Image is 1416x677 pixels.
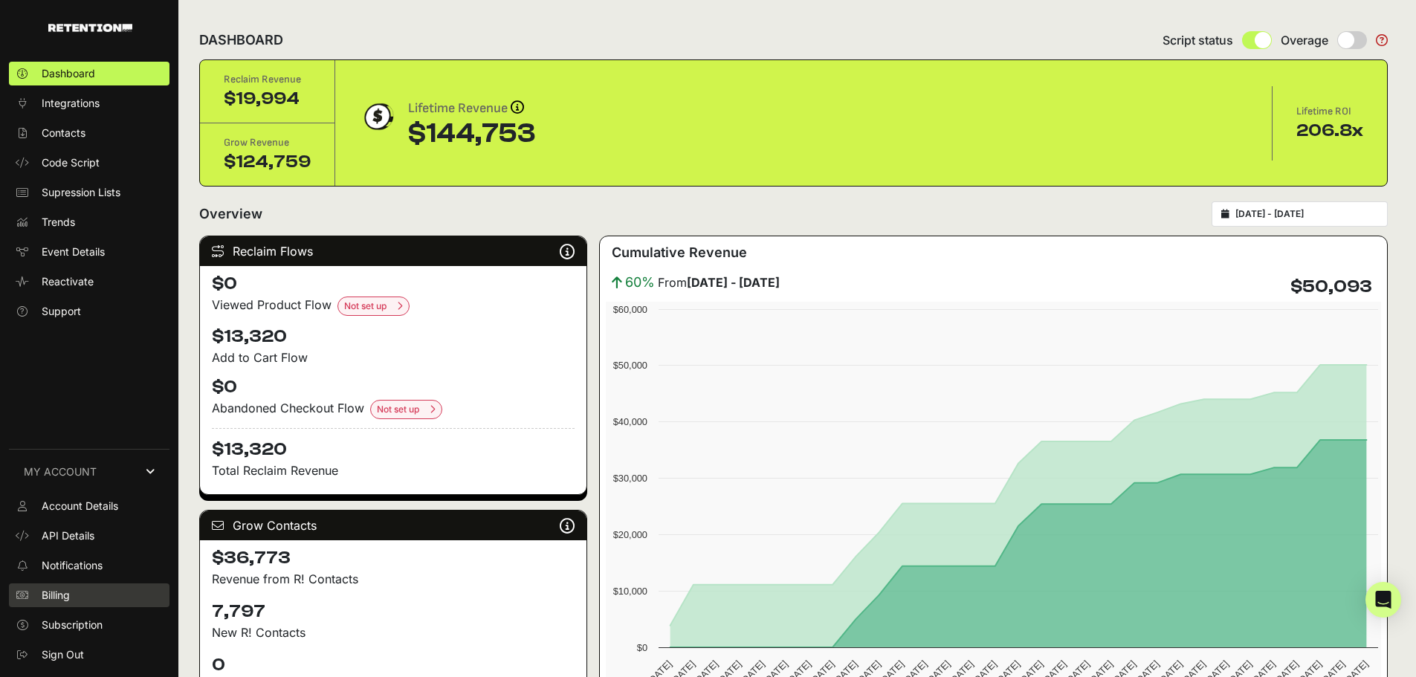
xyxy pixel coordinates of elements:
img: Retention.com [48,24,132,32]
a: Code Script [9,151,169,175]
h4: $0 [212,375,575,399]
a: Reactivate [9,270,169,294]
a: Contacts [9,121,169,145]
div: Grow Revenue [224,135,311,150]
a: Supression Lists [9,181,169,204]
img: dollar-coin-05c43ed7efb7bc0c12610022525b4bbbb207c7efeef5aecc26f025e68dcafac9.png [359,98,396,135]
h2: Overview [199,204,262,224]
span: MY ACCOUNT [24,464,97,479]
a: Sign Out [9,643,169,667]
a: Support [9,299,169,323]
div: Abandoned Checkout Flow [212,399,575,419]
a: Integrations [9,91,169,115]
span: Reactivate [42,274,94,289]
span: Script status [1163,31,1233,49]
span: Support [42,304,81,319]
span: Notifications [42,558,103,573]
h4: 7,797 [212,600,575,623]
h4: $50,093 [1290,275,1372,299]
span: Subscription [42,618,103,632]
a: API Details [9,524,169,548]
span: Dashboard [42,66,95,81]
div: Lifetime Revenue [408,98,535,119]
div: Reclaim Flows [200,236,586,266]
span: From [658,273,780,291]
a: Billing [9,583,169,607]
span: Billing [42,588,70,603]
div: $19,994 [224,87,311,111]
a: Event Details [9,240,169,264]
div: Lifetime ROI [1296,104,1363,119]
a: Subscription [9,613,169,637]
h3: Cumulative Revenue [612,242,747,263]
a: MY ACCOUNT [9,449,169,494]
div: Open Intercom Messenger [1365,582,1401,618]
div: Add to Cart Flow [212,349,575,366]
h4: $13,320 [212,428,575,461]
text: $50,000 [613,360,647,371]
span: Integrations [42,96,100,111]
span: 60% [625,272,655,293]
span: Contacts [42,126,85,140]
text: $40,000 [613,416,647,427]
span: Overage [1281,31,1328,49]
div: 206.8x [1296,119,1363,143]
a: Notifications [9,554,169,577]
h2: DASHBOARD [199,30,283,51]
p: New R! Contacts [212,623,575,641]
h4: $0 [212,272,575,296]
span: Account Details [42,499,118,514]
span: Supression Lists [42,185,120,200]
a: Trends [9,210,169,234]
text: $30,000 [613,473,647,484]
text: $0 [637,642,647,653]
span: Code Script [42,155,100,170]
a: Dashboard [9,62,169,85]
strong: [DATE] - [DATE] [687,275,780,290]
text: $60,000 [613,304,647,315]
div: Viewed Product Flow [212,296,575,316]
a: Account Details [9,494,169,518]
div: Grow Contacts [200,511,586,540]
span: API Details [42,528,94,543]
text: $10,000 [613,586,647,597]
span: Event Details [42,244,105,259]
span: Trends [42,215,75,230]
span: Sign Out [42,647,84,662]
text: $20,000 [613,529,647,540]
h4: $36,773 [212,546,575,570]
p: Total Reclaim Revenue [212,461,575,479]
h4: 0 [212,653,575,677]
h4: $13,320 [212,325,575,349]
div: $144,753 [408,119,535,149]
div: $124,759 [224,150,311,174]
p: Revenue from R! Contacts [212,570,575,588]
div: Reclaim Revenue [224,72,311,87]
